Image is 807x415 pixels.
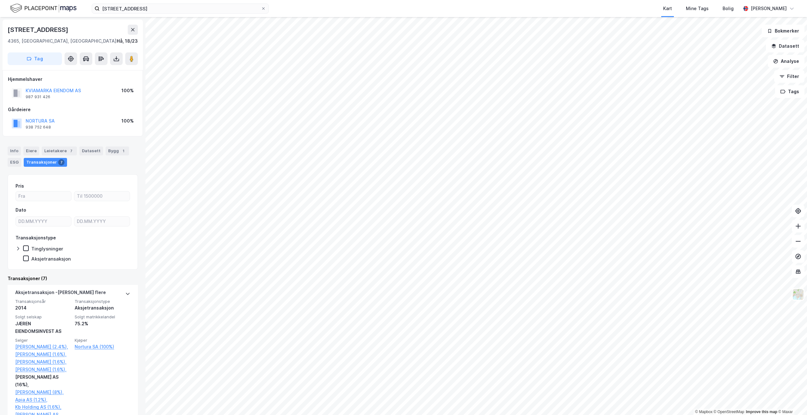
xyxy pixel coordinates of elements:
[15,304,71,312] div: 2014
[16,217,71,226] input: DD.MM.YYYY
[15,234,56,242] div: Transaksjonstype
[751,5,787,12] div: [PERSON_NAME]
[15,314,71,320] span: Solgt selskap
[746,410,777,414] a: Improve this map
[792,288,804,300] img: Z
[23,147,39,155] div: Eiere
[15,320,71,335] div: JÆREN EIENDOMSINVEST AS
[106,147,129,155] div: Bygg
[75,343,130,351] a: Nortura SA (100%)
[79,147,103,155] div: Datasett
[15,299,71,304] span: Transaksjonsår
[15,396,71,404] a: Apia AS (1.2%),
[68,148,74,154] div: 7
[31,246,63,252] div: Tinglysninger
[15,358,71,366] a: [PERSON_NAME] (1.6%),
[26,125,51,130] div: 938 752 648
[120,148,126,154] div: 1
[15,343,71,351] a: [PERSON_NAME] (2.4%),
[8,158,21,167] div: ESG
[117,37,138,45] div: Hå, 18/23
[774,70,804,83] button: Filter
[16,191,71,201] input: Fra
[714,410,744,414] a: OpenStreetMap
[775,385,807,415] iframe: Chat Widget
[8,52,62,65] button: Tag
[24,158,67,167] div: Transaksjoner
[695,410,712,414] a: Mapbox
[15,338,71,343] span: Selger
[121,87,134,94] div: 100%
[8,37,116,45] div: 4365, [GEOGRAPHIC_DATA], [GEOGRAPHIC_DATA]
[663,5,672,12] div: Kart
[8,106,138,113] div: Gårdeiere
[15,403,71,411] a: Kb Holding AS (1.6%),
[15,182,24,190] div: Pris
[15,373,71,388] div: [PERSON_NAME] AS (16%),
[8,75,138,83] div: Hjemmelshaver
[766,40,804,52] button: Datasett
[762,25,804,37] button: Bokmerker
[15,351,71,358] a: [PERSON_NAME] (1.6%),
[75,299,130,304] span: Transaksjonstype
[10,3,77,14] img: logo.f888ab2527a4732fd821a326f86c7f29.svg
[723,5,734,12] div: Bolig
[58,159,65,165] div: 7
[31,256,71,262] div: Aksjetransaksjon
[100,4,261,13] input: Søk på adresse, matrikkel, gårdeiere, leietakere eller personer
[74,217,130,226] input: DD.MM.YYYY
[42,147,77,155] div: Leietakere
[8,275,138,282] div: Transaksjoner (7)
[75,314,130,320] span: Solgt matrikkelandel
[75,304,130,312] div: Aksjetransaksjon
[75,320,130,328] div: 75.2%
[775,85,804,98] button: Tags
[26,94,50,99] div: 987 931 426
[15,366,71,373] a: [PERSON_NAME] (1.6%),
[8,25,70,35] div: [STREET_ADDRESS]
[74,191,130,201] input: Til 1500000
[15,289,106,299] div: Aksjetransaksjon - [PERSON_NAME] flere
[75,338,130,343] span: Kjøper
[686,5,709,12] div: Mine Tags
[8,147,21,155] div: Info
[121,117,134,125] div: 100%
[15,206,26,214] div: Dato
[15,388,71,396] a: [PERSON_NAME] (8%),
[768,55,804,68] button: Analyse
